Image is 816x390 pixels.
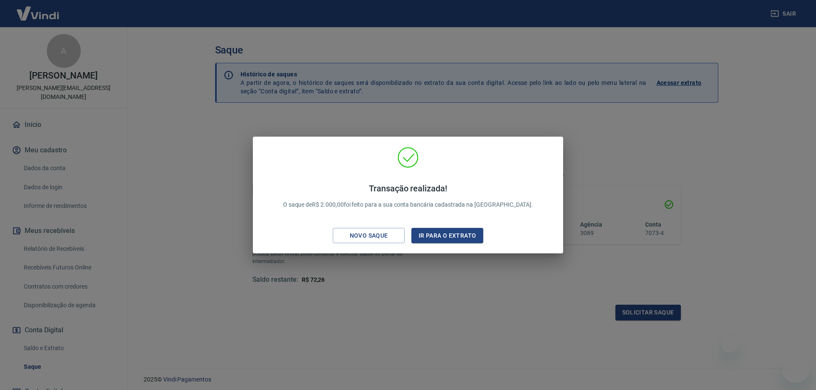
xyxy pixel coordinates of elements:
iframe: Fechar mensagem [721,336,738,353]
div: Novo saque [340,230,398,241]
p: O saque de R$ 2.000,00 foi feito para a sua conta bancária cadastrada na [GEOGRAPHIC_DATA]. [283,183,533,209]
button: Novo saque [333,228,405,244]
iframe: Botão para abrir a janela de mensagens [782,356,809,383]
h4: Transação realizada! [283,183,533,194]
button: Ir para o extrato [411,228,483,244]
